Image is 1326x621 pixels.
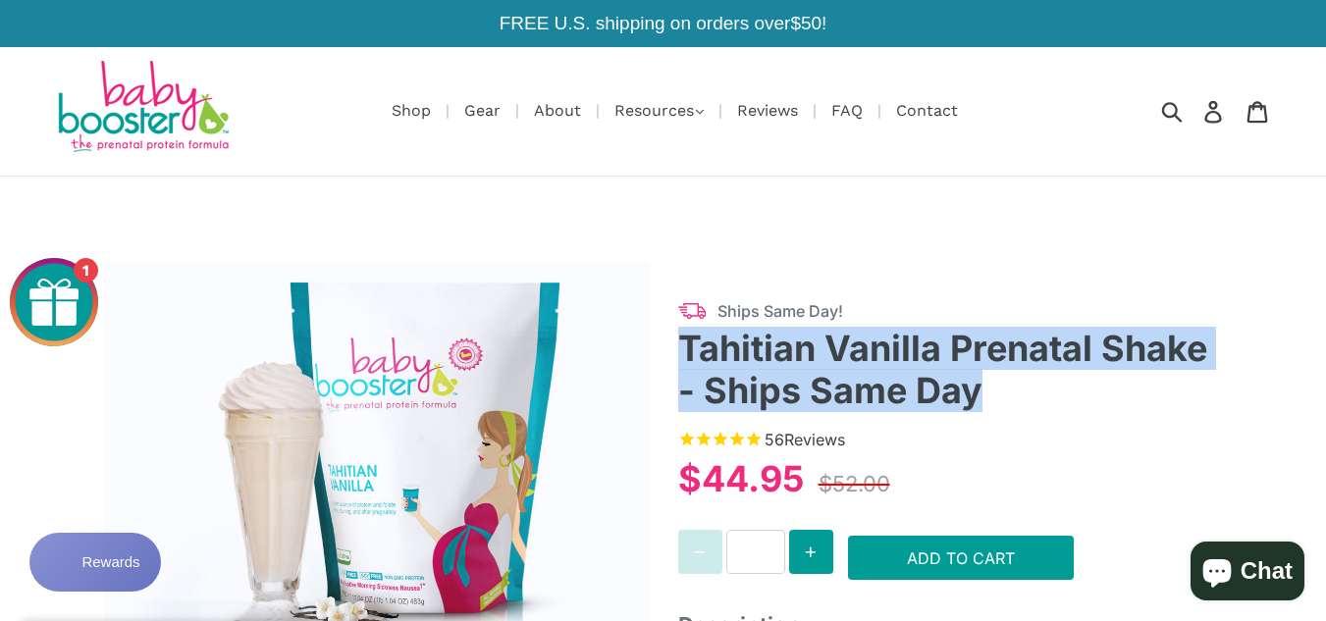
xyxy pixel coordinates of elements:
[1168,89,1222,132] input: Search
[727,98,808,123] a: Reviews
[678,428,1223,453] span: Rated 4.7 out of 5 stars 56 reviews
[678,452,804,505] div: $44.95
[784,430,845,449] span: Reviews
[765,430,845,449] span: 56 reviews
[1185,542,1310,605] inbox-online-store-chat: Shopify online store chat
[726,530,785,574] input: Quantity for Tahitian Vanilla Prenatal Shake - Ships Same Day
[814,463,895,505] div: $52.00
[790,13,801,33] span: $
[886,98,968,123] a: Contact
[54,61,231,156] img: Baby Booster Prenatal Protein Supplements
[74,258,98,283] div: 1
[454,98,510,123] a: Gear
[382,98,441,123] a: Shop
[52,21,110,37] span: Rewards
[717,299,1223,323] span: Ships Same Day!
[678,328,1223,412] h3: Tahitian Vanilla Prenatal Shake - Ships Same Day
[907,548,1015,568] span: Add to Cart
[801,13,822,33] span: 50
[789,530,833,574] button: Increase quantity for Tahitian Vanilla Prenatal Shake - Ships Same Day
[848,536,1074,580] button: Add to Cart
[822,98,873,123] a: FAQ
[29,533,161,592] button: Rewards
[605,96,714,126] button: Resources
[524,98,591,123] a: About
